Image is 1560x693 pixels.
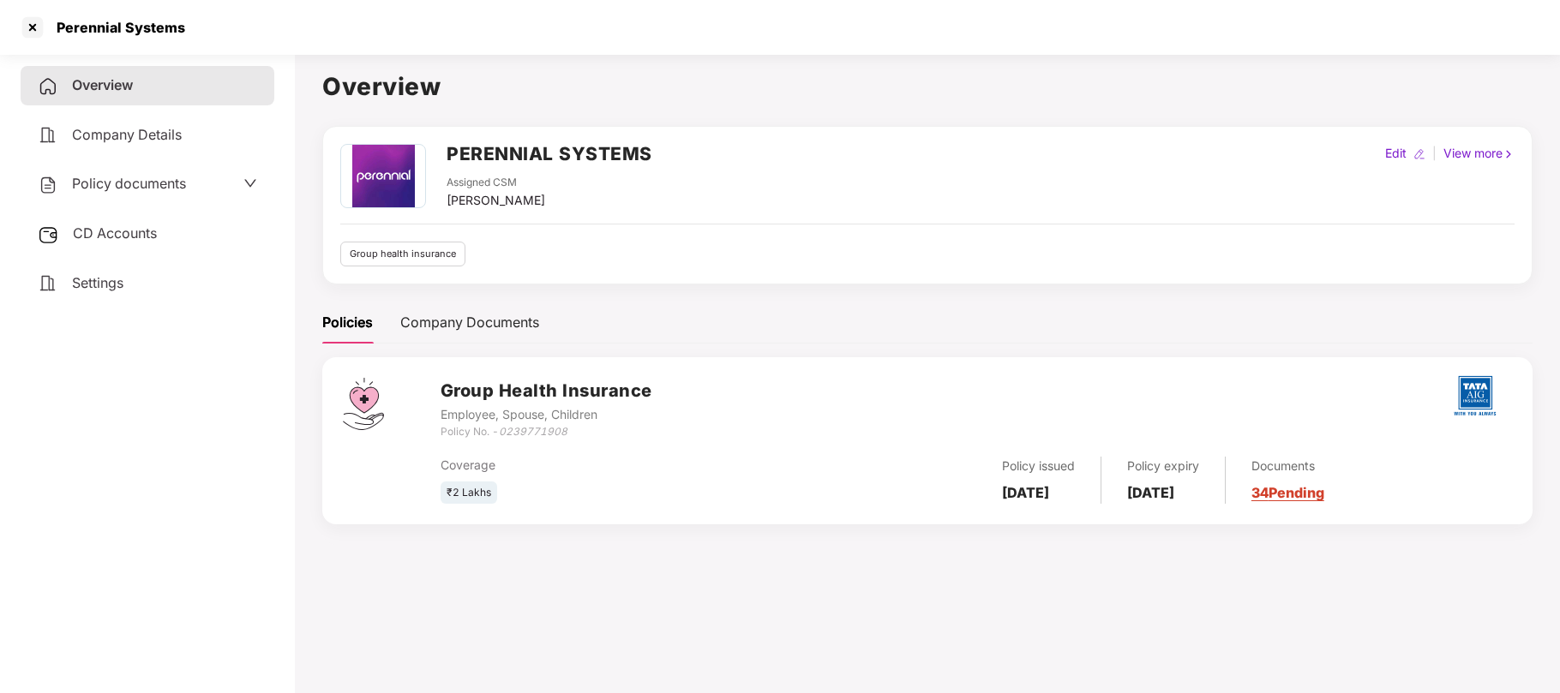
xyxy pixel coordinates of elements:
div: Coverage [441,456,798,475]
div: Company Documents [400,312,539,333]
img: svg+xml;base64,PHN2ZyB4bWxucz0iaHR0cDovL3d3dy53My5vcmcvMjAwMC9zdmciIHdpZHRoPSIyNCIgaGVpZ2h0PSIyNC... [38,175,58,195]
b: [DATE] [1002,484,1049,501]
img: svg+xml;base64,PHN2ZyB4bWxucz0iaHR0cDovL3d3dy53My5vcmcvMjAwMC9zdmciIHdpZHRoPSIyNCIgaGVpZ2h0PSIyNC... [38,273,58,294]
img: tatag.png [1445,366,1505,426]
div: Policy expiry [1127,457,1199,475]
span: Company Details [72,126,182,143]
div: Employee, Spouse, Children [441,405,652,424]
div: Group health insurance [340,242,465,266]
div: [PERSON_NAME] [447,191,545,210]
span: Settings [72,274,123,291]
div: Assigned CSM [447,175,545,191]
h1: Overview [322,68,1533,105]
h2: PERENNIAL SYSTEMS [447,140,652,168]
span: down [243,176,257,190]
b: [DATE] [1127,484,1174,501]
img: rightIcon [1503,148,1515,160]
span: Policy documents [72,175,186,192]
div: Documents [1251,457,1324,475]
a: 34 Pending [1251,484,1324,501]
div: View more [1440,144,1518,163]
img: svg+xml;base64,PHN2ZyB3aWR0aD0iMjUiIGhlaWdodD0iMjQiIHZpZXdCb3g9IjAgMCAyNSAyNCIgZmlsbD0ibm9uZSIgeG... [38,224,59,245]
img: svg+xml;base64,PHN2ZyB4bWxucz0iaHR0cDovL3d3dy53My5vcmcvMjAwMC9zdmciIHdpZHRoPSIyNCIgaGVpZ2h0PSIyNC... [38,125,58,146]
div: Policies [322,312,373,333]
img: svg+xml;base64,PHN2ZyB4bWxucz0iaHR0cDovL3d3dy53My5vcmcvMjAwMC9zdmciIHdpZHRoPSI0Ny43MTQiIGhlaWdodD... [343,378,384,430]
div: Policy No. - [441,424,652,440]
i: 0239771908 [499,425,567,438]
div: | [1429,144,1440,163]
div: Edit [1382,144,1410,163]
span: CD Accounts [73,224,157,242]
img: editIcon [1413,148,1425,160]
span: Overview [72,76,133,93]
div: ₹2 Lakhs [441,481,497,505]
div: Perennial Systems [46,19,185,36]
div: Policy issued [1002,457,1075,475]
img: svg+xml;base64,PHN2ZyB4bWxucz0iaHR0cDovL3d3dy53My5vcmcvMjAwMC9zdmciIHdpZHRoPSIyNCIgaGVpZ2h0PSIyNC... [38,76,58,97]
h3: Group Health Insurance [441,378,652,404]
img: whatsapp%20image%202023-09-04%20at%2015.36.01.jpeg [343,145,423,207]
